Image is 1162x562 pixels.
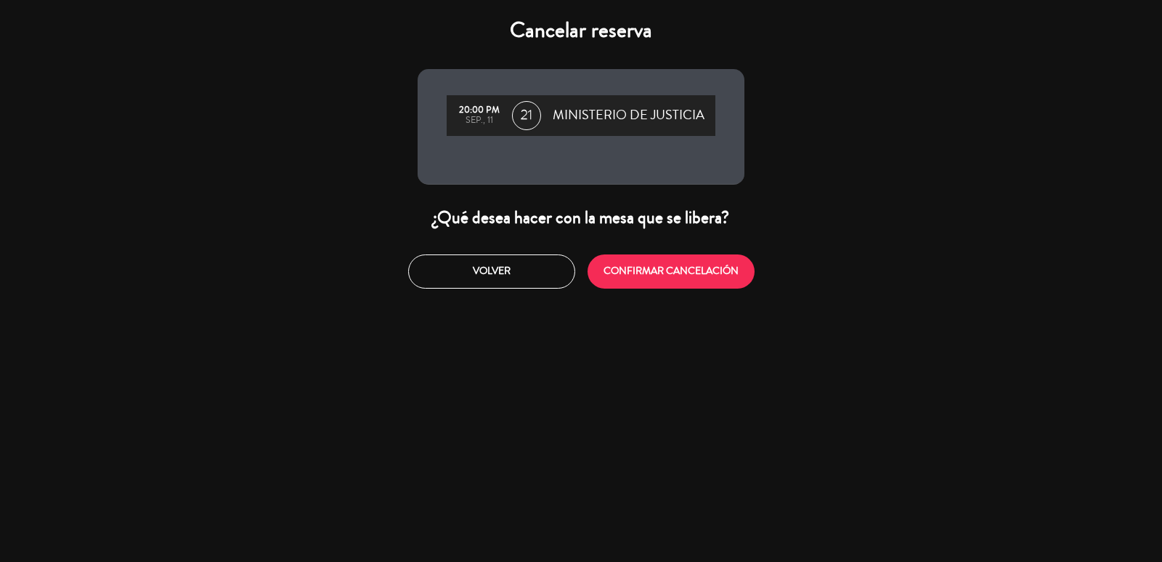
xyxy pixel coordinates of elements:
span: MINISTERIO DE JUSTICIA [553,105,704,127]
div: ¿Qué desea hacer con la mesa que se libera? [418,206,744,229]
h4: Cancelar reserva [418,17,744,44]
span: 21 [512,101,541,130]
div: sep., 11 [454,116,505,126]
div: 20:00 PM [454,105,505,116]
button: CONFIRMAR CANCELACIÓN [588,254,755,289]
button: Volver [408,254,575,289]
